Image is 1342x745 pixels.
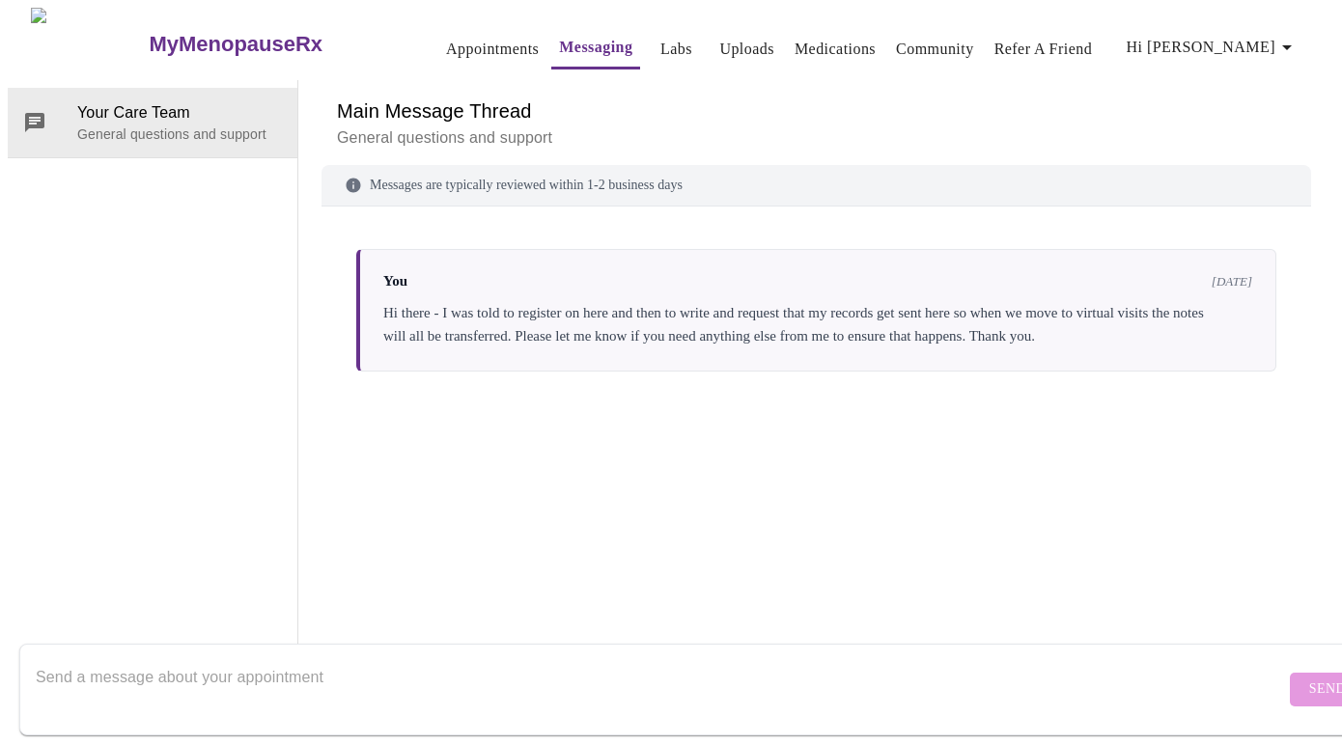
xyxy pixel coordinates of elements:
[712,30,782,69] button: Uploads
[1119,28,1306,67] button: Hi [PERSON_NAME]
[787,30,883,69] button: Medications
[147,11,400,78] a: MyMenopauseRx
[31,8,147,80] img: MyMenopauseRx Logo
[888,30,982,69] button: Community
[322,165,1311,207] div: Messages are typically reviewed within 1-2 business days
[8,88,297,157] div: Your Care TeamGeneral questions and support
[1127,34,1299,61] span: Hi [PERSON_NAME]
[987,30,1101,69] button: Refer a Friend
[383,301,1252,347] div: Hi there - I was told to register on here and then to write and request that my records get sent ...
[896,36,974,63] a: Community
[77,124,282,144] p: General questions and support
[36,658,1285,720] textarea: Send a message about your appointment
[645,30,707,69] button: Labs
[559,34,632,61] a: Messaging
[77,101,282,124] span: Your Care Team
[795,36,876,63] a: Medications
[994,36,1093,63] a: Refer a Friend
[149,32,322,57] h3: MyMenopauseRx
[660,36,692,63] a: Labs
[719,36,774,63] a: Uploads
[337,126,1296,150] p: General questions and support
[337,96,1296,126] h6: Main Message Thread
[551,28,640,69] button: Messaging
[446,36,539,63] a: Appointments
[383,273,407,290] span: You
[1212,274,1252,290] span: [DATE]
[438,30,546,69] button: Appointments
